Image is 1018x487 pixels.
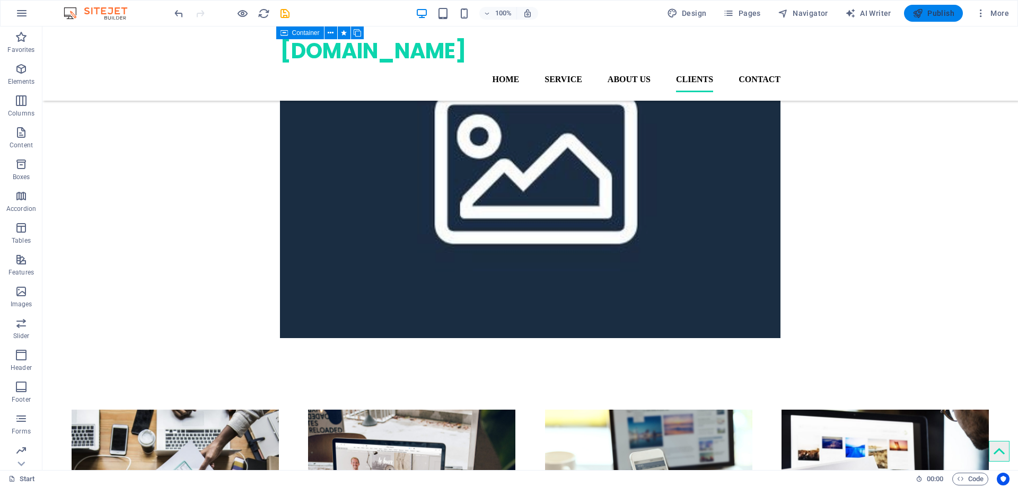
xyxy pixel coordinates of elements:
[258,7,270,20] i: Reload page
[61,7,141,20] img: Editor Logo
[257,7,270,20] button: reload
[278,7,291,20] button: save
[997,473,1010,485] button: Usercentrics
[916,473,944,485] h6: Session time
[8,77,35,86] p: Elements
[774,5,832,22] button: Navigator
[12,427,31,436] p: Forms
[236,7,249,20] button: Click here to leave preview mode and continue editing
[778,8,828,19] span: Navigator
[10,141,33,149] p: Content
[6,205,36,213] p: Accordion
[172,7,185,20] button: undo
[663,5,711,22] button: Design
[11,300,32,308] p: Images
[8,268,34,277] p: Features
[976,8,1009,19] span: More
[667,8,707,19] span: Design
[971,5,1013,22] button: More
[845,8,891,19] span: AI Writer
[12,395,31,404] p: Footer
[495,7,512,20] h6: 100%
[8,473,35,485] a: Click to cancel selection. Double-click to open Pages
[7,46,34,54] p: Favorites
[523,8,532,18] i: On resize automatically adjust zoom level to fit chosen device.
[13,332,30,340] p: Slider
[479,7,517,20] button: 100%
[13,173,30,181] p: Boxes
[723,8,760,19] span: Pages
[279,7,291,20] i: Save (Ctrl+S)
[934,475,936,483] span: :
[904,5,963,22] button: Publish
[719,5,765,22] button: Pages
[292,30,320,36] span: Container
[952,473,988,485] button: Code
[957,473,984,485] span: Code
[927,473,943,485] span: 00 00
[12,236,31,245] p: Tables
[11,364,32,372] p: Header
[8,109,34,118] p: Columns
[663,5,711,22] div: Design (Ctrl+Alt+Y)
[912,8,954,19] span: Publish
[841,5,896,22] button: AI Writer
[173,7,185,20] i: Undo: change_data (Ctrl+Z)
